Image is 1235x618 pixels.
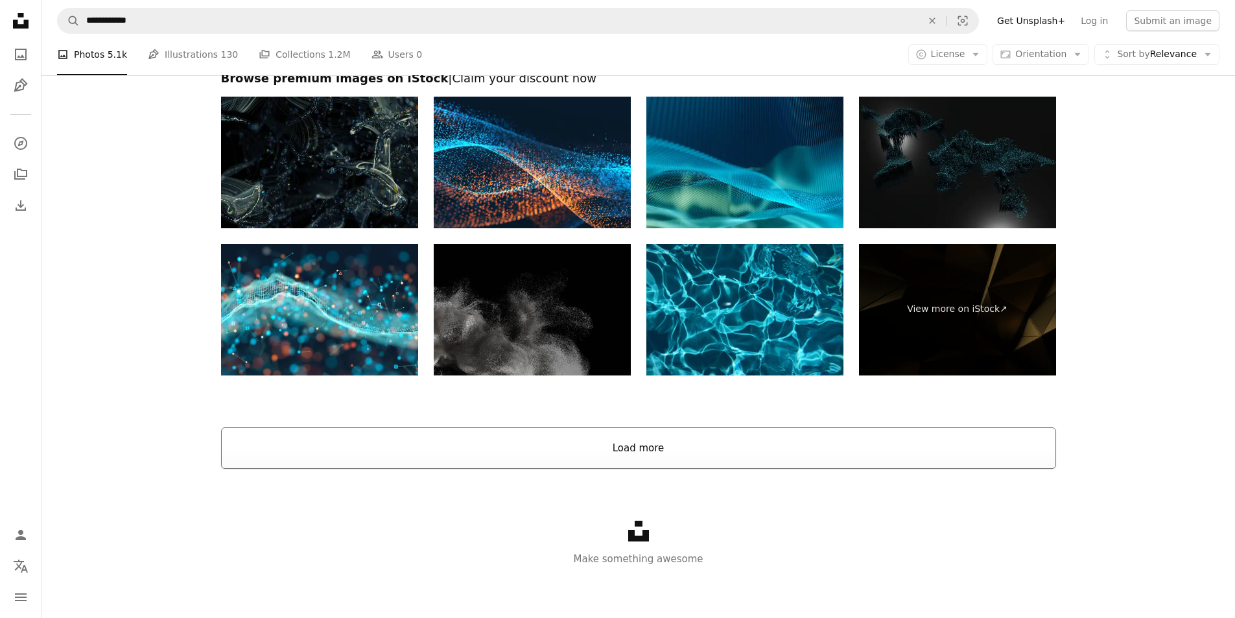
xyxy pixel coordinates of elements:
span: 0 [416,47,422,62]
h2: Browse premium images on iStock [221,71,1056,86]
img: White wave of particles. [434,244,631,375]
form: Find visuals sitewide [57,8,979,34]
button: Visual search [947,8,978,33]
span: License [931,49,965,59]
img: Abstract earth map on dark background 3d render [859,97,1056,228]
p: Make something awesome [41,551,1235,567]
button: Orientation [993,44,1089,65]
span: Orientation [1015,49,1066,59]
span: 130 [221,47,239,62]
button: Menu [8,584,34,610]
a: Log in [1073,10,1116,31]
button: Search Unsplash [58,8,80,33]
a: Photos [8,42,34,67]
button: Load more [221,427,1056,469]
a: Collections 1.2M [259,34,350,75]
a: Collections [8,161,34,187]
a: Get Unsplash+ [989,10,1073,31]
img: Abstract wire mesh background [646,97,843,228]
button: Sort byRelevance [1094,44,1219,65]
a: Download History [8,193,34,219]
img: Abstract Underwater Organics [221,97,418,228]
img: Grid landscape and glowing particles background [221,244,418,375]
a: View more on iStock↗ [859,244,1056,375]
span: 1.2M [328,47,350,62]
span: | Claim your discount now [448,71,596,85]
img: Animated transparent clean blue swimming pool water surface with waves and sunlight glitters. Wat... [646,244,843,375]
button: Clear [918,8,947,33]
button: License [908,44,988,65]
img: Colorful background [434,97,631,228]
span: Sort by [1117,49,1149,59]
a: Log in / Sign up [8,522,34,548]
button: Submit an image [1126,10,1219,31]
a: Illustrations 130 [148,34,238,75]
a: Explore [8,130,34,156]
a: Home — Unsplash [8,8,34,36]
span: Relevance [1117,48,1197,61]
a: Illustrations [8,73,34,99]
a: Users 0 [371,34,423,75]
button: Language [8,553,34,579]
